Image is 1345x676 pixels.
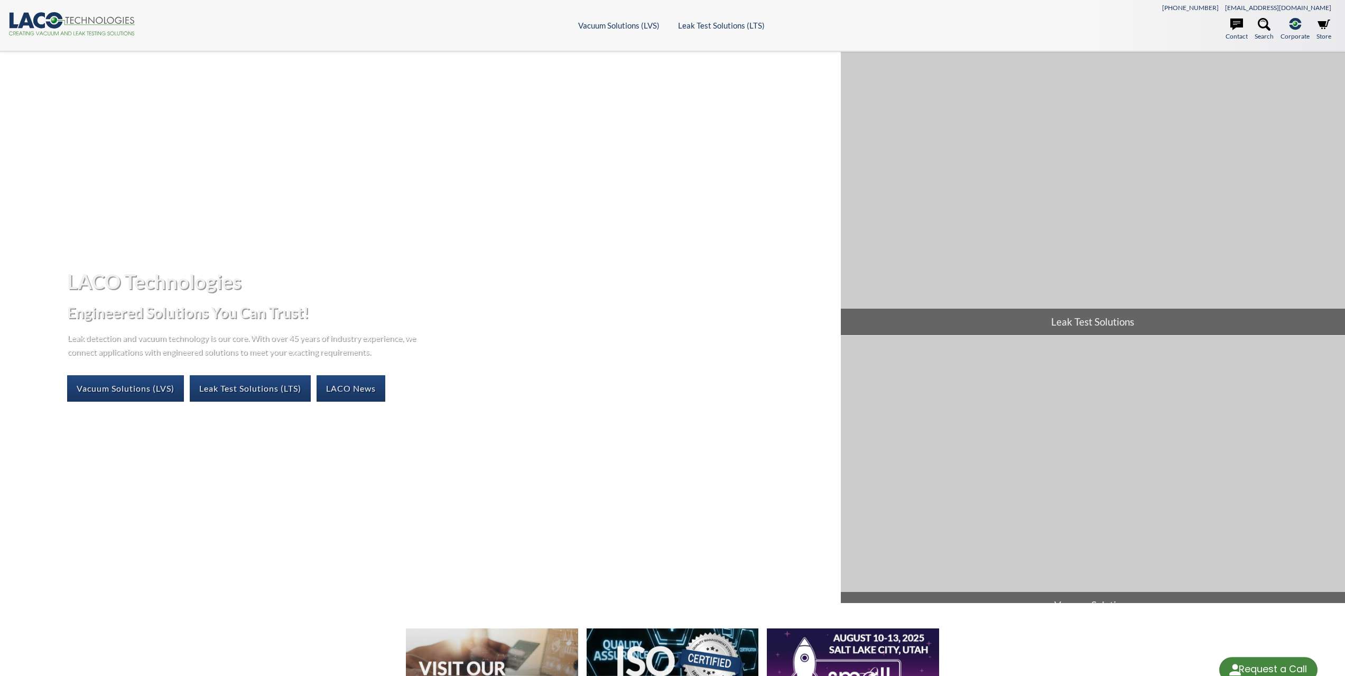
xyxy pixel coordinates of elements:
a: Store [1316,18,1331,41]
a: Contact [1226,18,1248,41]
a: Leak Test Solutions (LTS) [678,21,765,30]
h1: LACO Technologies [67,268,832,294]
a: Leak Test Solutions (LTS) [190,375,311,402]
span: Leak Test Solutions [841,309,1345,335]
a: Vacuum Solutions [841,336,1345,619]
a: Search [1255,18,1274,41]
a: Vacuum Solutions (LVS) [67,375,184,402]
a: [EMAIL_ADDRESS][DOMAIN_NAME] [1225,4,1331,12]
span: Corporate [1281,31,1310,41]
a: Vacuum Solutions (LVS) [578,21,660,30]
a: [PHONE_NUMBER] [1162,4,1219,12]
span: Vacuum Solutions [841,592,1345,618]
h2: Engineered Solutions You Can Trust! [67,303,832,322]
a: LACO News [317,375,385,402]
a: Leak Test Solutions [841,52,1345,335]
p: Leak detection and vacuum technology is our core. With over 45 years of industry experience, we c... [67,331,421,358]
